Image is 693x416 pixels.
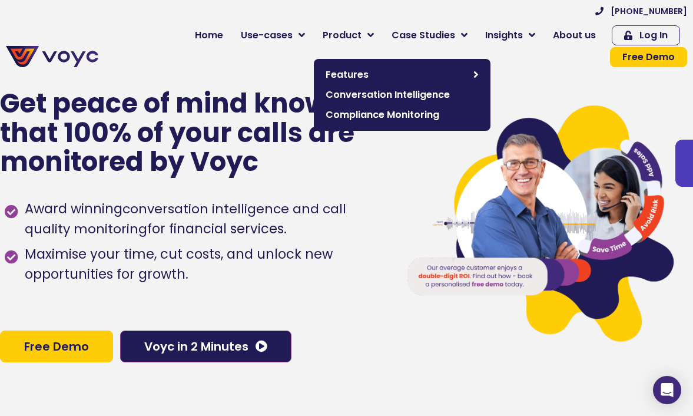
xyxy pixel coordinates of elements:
span: Voyc in 2 Minutes [144,341,248,352]
a: Home [186,24,232,47]
a: [PHONE_NUMBER] [595,7,687,15]
span: Case Studies [392,28,455,42]
span: Log In [639,31,668,40]
a: Voyc in 2 Minutes [120,331,291,362]
span: Use-cases [241,28,293,42]
span: Free Demo [24,341,89,352]
span: Compliance Monitoring [326,108,479,122]
a: Insights [476,24,544,47]
a: Free Demo [610,47,687,67]
span: Award winning for financial services. [22,199,383,239]
span: Conversation Intelligence [326,88,479,102]
a: Use-cases [232,24,314,47]
a: Product [314,24,383,47]
a: Case Studies [383,24,476,47]
span: Insights [485,28,523,42]
span: Maximise your time, cut costs, and unlock new opportunities for growth. [22,245,383,285]
span: Features [326,68,467,82]
img: voyc-full-logo [6,46,98,67]
span: Free Demo [622,52,675,62]
a: Features [320,65,485,85]
span: About us [553,28,596,42]
span: [PHONE_NUMBER] [611,7,687,15]
a: Compliance Monitoring [320,105,485,125]
div: Open Intercom Messenger [653,376,681,404]
a: About us [544,24,605,47]
a: Conversation Intelligence [320,85,485,105]
span: Product [323,28,362,42]
a: Log In [612,25,680,45]
span: Home [195,28,223,42]
h1: conversation intelligence and call quality monitoring [25,200,346,238]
